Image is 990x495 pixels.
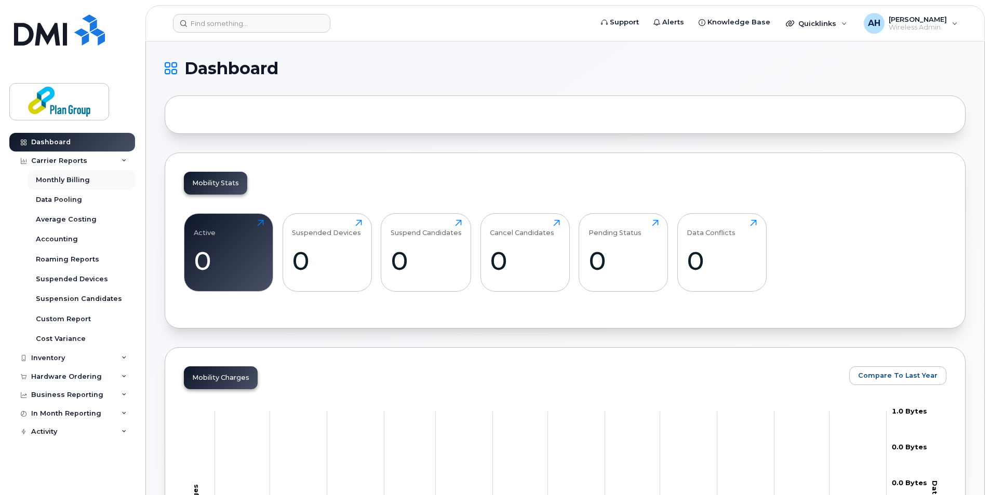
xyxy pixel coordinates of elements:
[858,370,938,380] span: Compare To Last Year
[490,219,554,237] div: Cancel Candidates
[194,219,216,237] div: Active
[292,219,361,237] div: Suspended Devices
[184,61,278,76] span: Dashboard
[391,245,462,276] div: 0
[687,219,757,286] a: Data Conflicts0
[194,245,264,276] div: 0
[490,245,560,276] div: 0
[391,219,462,286] a: Suspend Candidates0
[892,478,927,487] tspan: 0.0 Bytes
[892,443,927,451] tspan: 0.0 Bytes
[194,219,264,286] a: Active0
[588,219,659,286] a: Pending Status0
[588,219,641,237] div: Pending Status
[687,219,735,237] div: Data Conflicts
[292,245,362,276] div: 0
[490,219,560,286] a: Cancel Candidates0
[588,245,659,276] div: 0
[687,245,757,276] div: 0
[292,219,362,286] a: Suspended Devices0
[391,219,462,237] div: Suspend Candidates
[892,407,927,415] tspan: 1.0 Bytes
[849,366,946,385] button: Compare To Last Year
